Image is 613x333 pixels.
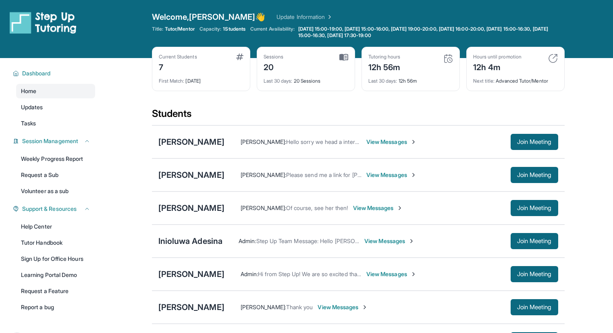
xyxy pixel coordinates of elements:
button: Support & Resources [19,205,90,213]
span: Title: [152,26,163,32]
span: Next title : [473,78,495,84]
button: Join Meeting [511,233,558,249]
span: Hello sorry we head a internet issue, we will see you [DATE] [286,138,440,145]
a: Tutor Handbook [16,235,95,250]
a: Help Center [16,219,95,234]
button: Join Meeting [511,266,558,282]
span: Last 30 days : [264,78,293,84]
span: Updates [21,103,43,111]
div: Current Students [159,54,197,60]
img: card [236,54,243,60]
div: Tutoring hours [368,54,401,60]
span: [DATE] 15:00-19:00, [DATE] 15:00-16:00, [DATE] 19:00-20:00, [DATE] 16:00-20:00, [DATE] 15:00-16:3... [298,26,563,39]
span: Join Meeting [517,206,552,210]
a: Report a bug [16,300,95,314]
span: First Match : [159,78,185,84]
a: Home [16,84,95,98]
span: Tutor/Mentor [165,26,195,32]
div: Students [152,107,565,125]
div: [PERSON_NAME] [158,169,224,181]
span: Session Management [22,137,78,145]
img: Chevron-Right [362,304,368,310]
a: Request a Feature [16,284,95,298]
div: Advanced Tutor/Mentor [473,73,558,84]
button: Join Meeting [511,200,558,216]
span: Admin : [239,237,256,244]
button: Join Meeting [511,167,558,183]
span: Capacity: [199,26,222,32]
a: Update Information [276,13,333,21]
img: card [339,54,348,61]
span: Join Meeting [517,239,552,244]
div: [PERSON_NAME] [158,202,224,214]
span: Please send me a link for [PERSON_NAME]'s tutoring session [286,171,443,178]
a: Weekly Progress Report [16,152,95,166]
span: Join Meeting [517,139,552,144]
span: Join Meeting [517,173,552,177]
span: Support & Resources [22,205,77,213]
button: Dashboard [19,69,90,77]
div: 12h 56m [368,73,453,84]
div: 7 [159,60,197,73]
span: 1 Students [223,26,245,32]
span: View Messages [353,204,403,212]
img: card [443,54,453,63]
button: Join Meeting [511,134,558,150]
span: Join Meeting [517,272,552,277]
a: Request a Sub [16,168,95,182]
span: Thank you [286,304,313,310]
div: Inioluwa Adesina [158,235,223,247]
div: Hours until promotion [473,54,522,60]
span: View Messages [366,171,417,179]
span: View Messages [318,303,368,311]
span: [PERSON_NAME] : [241,304,286,310]
span: Welcome, [PERSON_NAME] 👋 [152,11,266,23]
div: 20 [264,60,284,73]
span: Of course, see her then! [286,204,348,211]
div: [PERSON_NAME] [158,302,224,313]
span: Tasks [21,119,36,127]
img: Chevron-Right [410,271,417,277]
a: Tasks [16,116,95,131]
span: Admin : [241,271,258,277]
span: Home [21,87,36,95]
span: [PERSON_NAME] : [241,138,286,145]
a: Updates [16,100,95,114]
img: logo [10,11,77,34]
a: [DATE] 15:00-19:00, [DATE] 15:00-16:00, [DATE] 19:00-20:00, [DATE] 16:00-20:00, [DATE] 15:00-16:3... [297,26,565,39]
span: [PERSON_NAME] : [241,171,286,178]
div: 12h 4m [473,60,522,73]
span: View Messages [366,270,417,278]
div: 20 Sessions [264,73,348,84]
span: View Messages [364,237,415,245]
img: Chevron-Right [410,172,417,178]
span: Dashboard [22,69,51,77]
div: Sessions [264,54,284,60]
img: Chevron Right [325,13,333,21]
img: Chevron-Right [410,139,417,145]
div: [DATE] [159,73,243,84]
button: Session Management [19,137,90,145]
a: Sign Up for Office Hours [16,252,95,266]
span: Join Meeting [517,305,552,310]
span: Current Availability: [250,26,295,39]
img: Chevron-Right [397,205,403,211]
img: Chevron-Right [408,238,415,244]
img: card [548,54,558,63]
div: [PERSON_NAME] [158,268,224,280]
span: View Messages [366,138,417,146]
span: Last 30 days : [368,78,397,84]
a: Volunteer as a sub [16,184,95,198]
div: [PERSON_NAME] [158,136,224,148]
span: [PERSON_NAME] : [241,204,286,211]
div: 12h 56m [368,60,401,73]
button: Join Meeting [511,299,558,315]
a: Learning Portal Demo [16,268,95,282]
